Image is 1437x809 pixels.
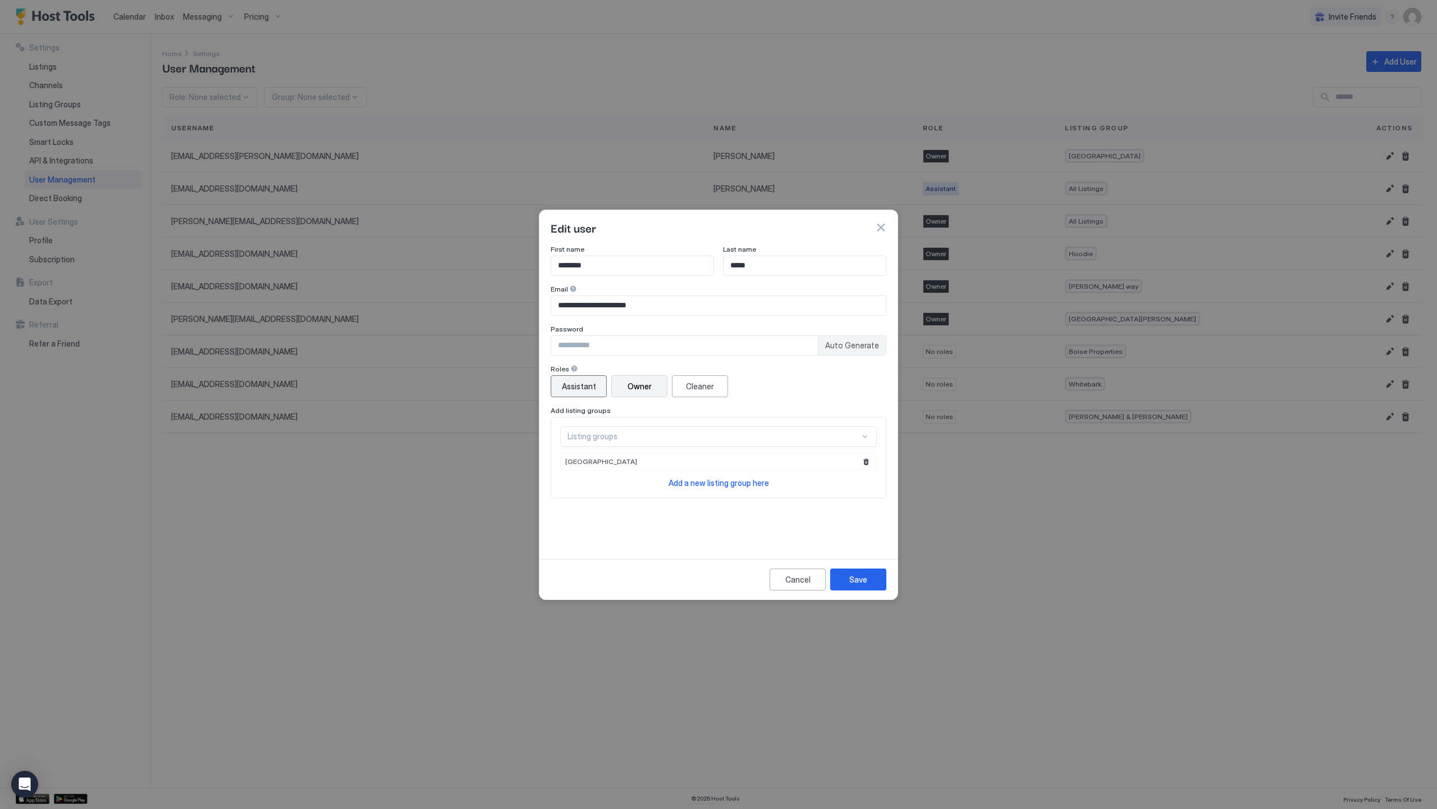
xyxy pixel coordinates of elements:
[551,285,568,293] span: Email
[686,380,714,392] div: Cleaner
[565,457,637,466] span: [GEOGRAPHIC_DATA]
[611,375,667,397] button: Owner
[551,375,607,397] button: Assistant
[669,477,769,489] a: Add a new listing group here
[669,478,769,488] span: Add a new listing group here
[830,569,886,590] button: Save
[628,380,652,392] div: Owner
[861,456,872,467] button: Remove
[551,219,596,236] span: Edit user
[672,375,728,397] button: Cleaner
[551,256,713,275] input: Input Field
[723,245,756,253] span: Last name
[551,296,886,315] input: Input Field
[849,574,867,585] div: Save
[551,325,583,333] span: Password
[551,406,611,415] span: Add listing groups
[724,256,886,275] input: Input Field
[551,245,584,253] span: First name
[568,431,860,442] div: Listing groups
[551,365,569,373] span: Roles
[825,340,879,351] span: Auto Generate
[11,771,38,798] div: Open Intercom Messenger
[770,569,826,590] button: Cancel
[562,380,596,392] div: Assistant
[785,574,811,585] div: Cancel
[551,336,818,355] input: Input Field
